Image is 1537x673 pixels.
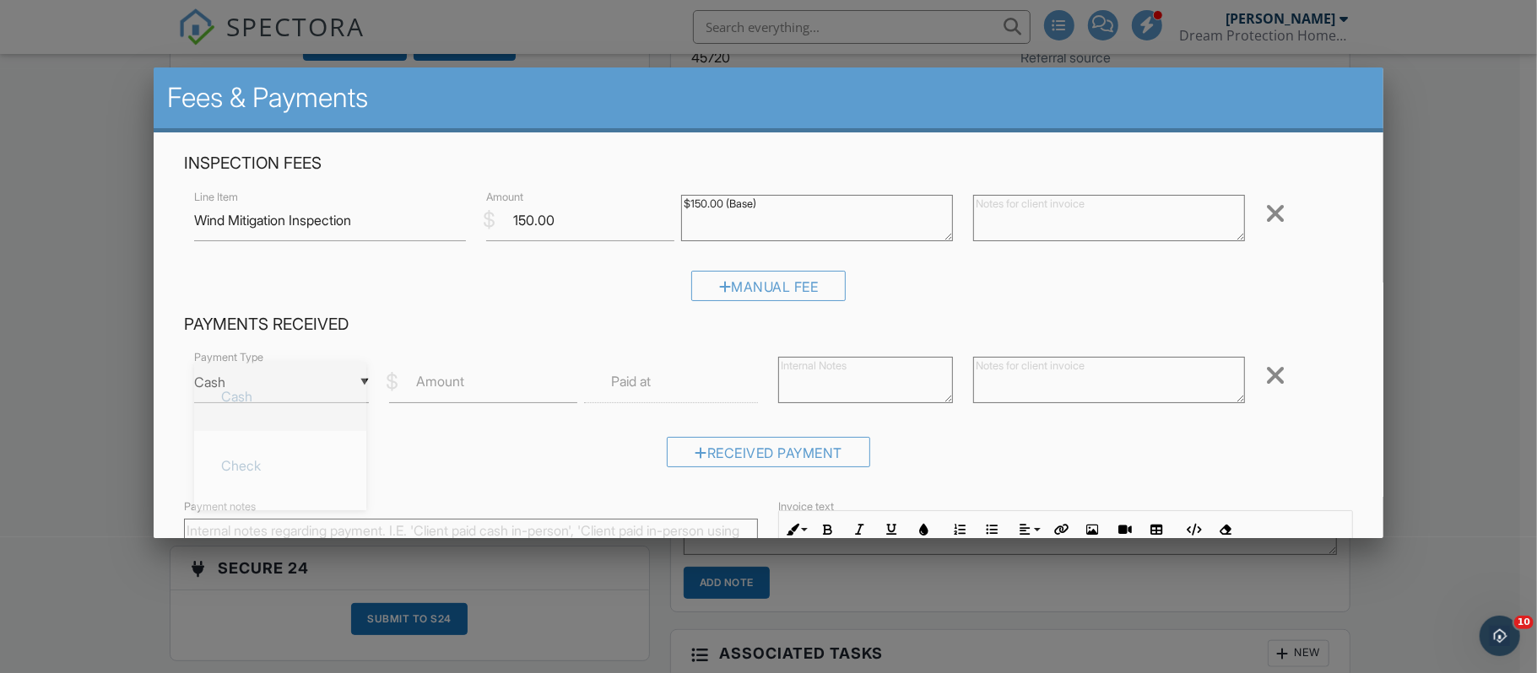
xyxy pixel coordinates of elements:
button: Underline (Ctrl+U) [875,514,907,546]
button: Insert Link (Ctrl+K) [1044,514,1076,546]
div: Manual Fee [691,271,847,301]
h2: Fees & Payments [167,81,1370,115]
label: Amount [486,190,523,205]
button: Colors [907,514,939,546]
div: Received Payment [667,437,870,467]
button: Insert Table [1140,514,1172,546]
button: Ordered List [944,514,976,546]
label: Amount [416,372,464,390]
textarea: $150.00 (Base) [681,195,953,241]
h4: Inspection Fees [184,153,1353,175]
div: $ [386,368,398,396]
iframe: Intercom live chat [1480,616,1520,656]
button: Insert Video [1108,514,1140,546]
span: Check [208,444,353,487]
button: Code View [1177,514,1209,546]
button: Clear Formatting [1209,514,1241,546]
a: Received Payment [667,448,870,465]
button: Bold (Ctrl+B) [811,514,843,546]
a: Manual Fee [691,283,847,299]
button: Align [1012,514,1044,546]
label: Paid at [611,372,651,390]
label: Line Item [194,190,238,205]
label: Payment Type [194,350,263,365]
h4: Payments Received [184,314,1353,336]
span: Cash [208,375,353,417]
button: Unordered List [976,514,1008,546]
label: Payment notes [184,499,256,514]
button: Insert Image (Ctrl+P) [1076,514,1108,546]
span: 10 [1514,616,1534,629]
label: Invoice text [778,499,834,514]
button: Italic (Ctrl+I) [843,514,875,546]
div: $ [483,206,495,234]
button: Inline Style [779,514,811,546]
